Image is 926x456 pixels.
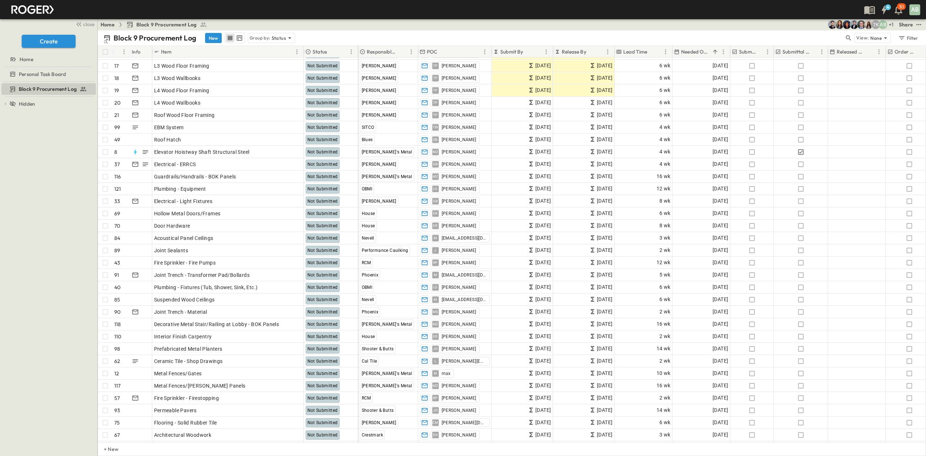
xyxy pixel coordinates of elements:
p: 70 [114,222,120,229]
button: Menu [293,47,301,56]
span: [DATE] [597,160,612,168]
p: 69 [114,210,120,217]
span: Not Submitted [307,100,338,105]
span: Not Submitted [307,199,338,204]
span: Acoustical Panel Ceilings [154,235,213,242]
p: 33 [114,198,120,205]
span: 12 wk [657,258,671,267]
span: [EMAIL_ADDRESS][DOMAIN_NAME] [442,297,487,303]
div: # [112,46,131,58]
span: [DATE] [535,74,551,82]
span: OBMI [362,285,373,290]
p: Item [161,48,171,55]
p: Release By [562,48,586,55]
span: Joint Trench - Material [154,308,207,316]
button: Create [22,35,76,48]
p: 30 [899,4,904,10]
span: [PERSON_NAME] [442,309,476,315]
span: Not Submitted [307,162,338,167]
span: Joint Trench - Transformer Pad/Bollards [154,271,250,279]
p: 116 [114,173,121,180]
span: [PERSON_NAME]'s Metal [362,149,412,155]
img: Anthony Vazquez (avazquez@cahill-sf.com) [828,20,837,29]
span: [DATE] [535,221,551,230]
span: Personal Task Board [19,71,66,78]
p: Block 9 Procurement Log [114,33,196,43]
span: [PERSON_NAME] [442,198,476,204]
span: Suspended Wood Ceilings [154,296,215,303]
button: close [73,19,96,29]
span: [DATE] [597,123,612,131]
span: [PERSON_NAME] [442,161,476,167]
button: Filter [895,33,920,43]
button: Menu [480,47,489,56]
span: [EMAIL_ADDRESS][DOMAIN_NAME] [442,272,487,278]
span: House [362,211,375,216]
span: [DATE] [535,135,551,144]
p: Group by: [250,34,270,42]
div: Personal Task Boardtest [1,68,96,80]
span: [PERSON_NAME] [362,88,396,93]
span: ER [433,225,438,226]
p: 89 [114,247,120,254]
span: Not Submitted [307,137,338,142]
span: [DATE] [597,234,612,242]
span: [DATE] [713,221,728,230]
span: 6 wk [659,98,671,107]
span: Elevator Hoistway Shaft Structural Steel [154,148,250,156]
span: [DATE] [597,283,612,291]
div: AB [909,4,920,15]
button: 4 [877,3,891,16]
a: Block 9 Procurement Log [1,84,94,94]
button: Sort [757,48,765,56]
span: [PERSON_NAME] [362,63,396,68]
span: [DATE] [713,160,728,168]
span: Electrical - Light Fixtures [154,198,213,205]
span: Hidden [19,100,35,107]
p: 121 [114,185,121,193]
span: Not Submitted [307,309,338,314]
span: Nevell [362,236,374,241]
span: [PERSON_NAME] [362,113,396,118]
span: Block 9 Procurement Log [19,85,77,93]
span: [DATE] [597,197,612,205]
span: [DATE] [535,98,551,107]
span: [DATE] [713,295,728,304]
span: L3 Wood Floor Framing [154,62,209,69]
span: 6 wk [659,62,671,70]
span: [PERSON_NAME]'s Metal [362,174,412,179]
span: [DATE] [535,283,551,291]
img: Olivia Khan (okhan@cahill-sf.com) [842,20,851,29]
span: Not Submitted [307,285,338,290]
div: table view [225,33,245,43]
p: Submitted? [739,48,756,55]
span: Plumbing - Fixtures (Tub, Shower, Sink, Etc.) [154,284,258,291]
p: 8 [114,148,117,156]
span: Performance Caulking [362,248,408,253]
span: RP [433,262,438,263]
div: Info [132,42,141,62]
span: [DATE] [713,111,728,119]
span: [PERSON_NAME] [442,223,476,229]
span: [DATE] [597,86,612,94]
span: [DATE] [713,234,728,242]
span: [DATE] [597,308,612,316]
span: [DATE] [597,271,612,279]
span: Not Submitted [307,63,338,68]
button: Sort [867,48,875,56]
button: Menu [763,47,772,56]
span: [DATE] [535,111,551,119]
p: 37 [114,161,120,168]
span: 16 wk [657,172,671,181]
span: [DATE] [597,135,612,144]
p: None [870,34,882,42]
span: [DATE] [535,148,551,156]
span: [DATE] [535,123,551,131]
button: Sort [588,48,596,56]
span: [DATE] [713,74,728,82]
span: [DATE] [713,320,728,328]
